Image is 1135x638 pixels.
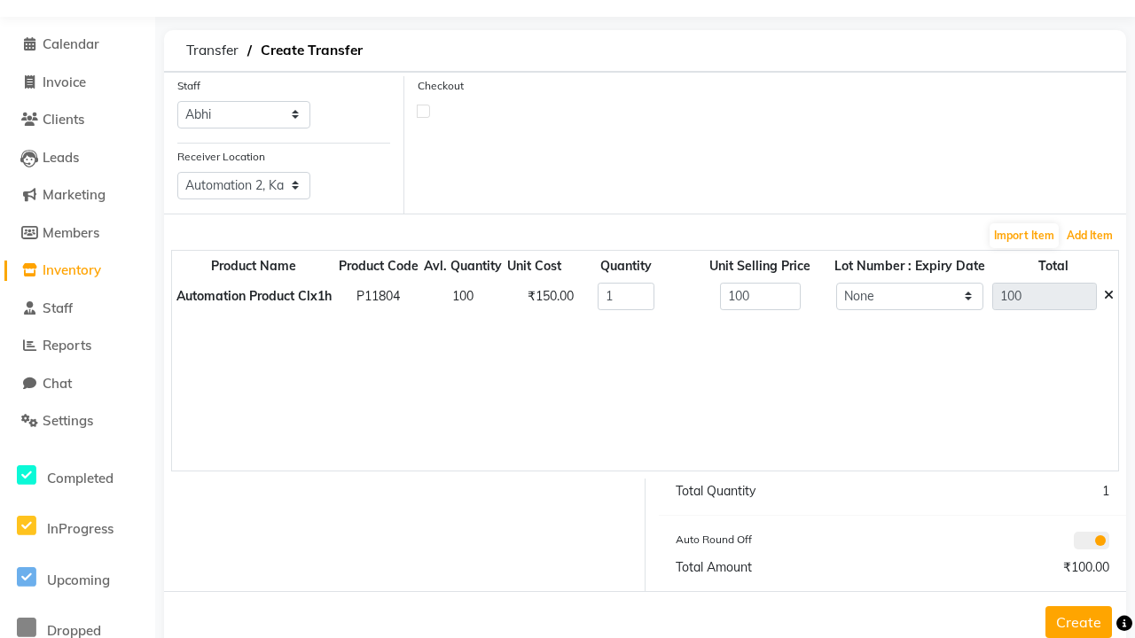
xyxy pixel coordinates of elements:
label: Staff [177,78,200,94]
span: Clients [43,111,84,128]
a: Settings [4,411,151,432]
span: Members [43,224,99,241]
a: Chat [4,374,151,394]
th: Unit Selling Price [689,254,832,278]
div: 100 [437,287,488,306]
span: Marketing [43,186,106,203]
div: ₹150.00 [514,287,553,306]
div: 1 [892,482,1123,501]
label: Checkout [418,78,464,94]
a: Marketing [4,185,151,206]
button: Create [1045,606,1112,638]
span: Inventory [43,261,101,278]
a: Staff [4,299,151,319]
span: Completed [47,470,113,486]
button: Import Item [990,223,1059,248]
th: Product Code [336,254,421,278]
div: ₹100.00 [892,558,1123,577]
span: Calendar [43,35,99,52]
a: Invoice [4,73,151,93]
span: Reports [43,337,91,354]
a: Reports [4,336,151,356]
th: Total [988,254,1118,278]
a: Clients [4,110,151,130]
label: Receiver Location [177,149,265,165]
a: Members [4,223,151,244]
th: Product Name [172,254,336,278]
th: Avl. Quantity [421,254,505,278]
div: Total Quantity [662,482,893,501]
th: Lot Number : Expiry Date [832,254,988,278]
th: Quantity [564,254,689,278]
td: P11804 [336,278,421,315]
span: Leads [43,149,79,166]
span: Invoice [43,74,86,90]
label: Auto Round Off [676,532,752,548]
span: Settings [43,412,93,429]
button: Add Item [1062,223,1117,248]
a: Calendar [4,35,151,55]
a: Inventory [4,261,151,281]
span: Transfer [177,35,247,66]
th: Unit Cost [505,254,564,278]
span: InProgress [47,520,113,537]
span: Create Transfer [252,35,372,66]
a: Leads [4,148,151,168]
span: Chat [43,375,72,392]
th: Automation Product Clx1h [172,278,336,315]
div: Total Amount [662,558,893,577]
span: Staff [43,300,73,316]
